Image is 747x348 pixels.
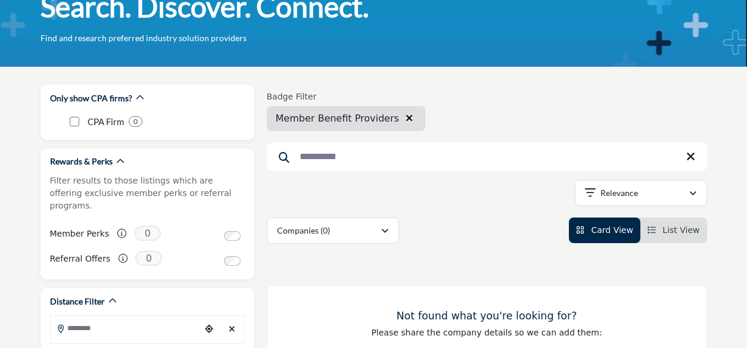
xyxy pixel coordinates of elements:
[277,225,330,237] p: Companies (0)
[224,256,241,266] input: Switch to Referral Offers
[88,115,124,129] p: CPA Firm: CPA Firm
[662,225,699,235] span: List View
[50,248,111,269] label: Referral Offers
[267,142,707,171] input: Search Keyword
[569,218,640,243] li: Card View
[129,116,142,127] div: 0 Results For CPA Firm
[134,226,161,241] span: 0
[70,117,79,126] input: CPA Firm checkbox
[50,296,105,307] h2: Distance Filter
[276,111,399,126] span: Member Benefit Providers
[51,316,201,340] input: Search Location
[600,187,638,199] p: Relevance
[640,218,707,243] li: List View
[133,117,138,126] b: 0
[371,328,602,337] span: Please share the company details so we can add them:
[50,223,110,244] label: Member Perks
[50,92,132,104] h2: Only show CPA firms?
[576,225,633,235] a: View Card
[50,156,113,167] h2: Rewards & Perks
[591,225,633,235] span: Card View
[200,316,217,342] div: Choose your current location
[648,225,700,235] a: View List
[223,316,241,342] div: Clear search location
[575,180,707,206] button: Relevance
[267,92,425,102] h6: Badge Filter
[41,32,247,44] p: Find and research preferred industry solution providers
[291,310,683,322] h3: Not found what you're looking for?
[135,251,162,266] span: 0
[224,231,241,241] input: Switch to Member Perks
[267,218,399,244] button: Companies (0)
[50,175,245,212] p: Filter results to those listings which are offering exclusive member perks or referral programs.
